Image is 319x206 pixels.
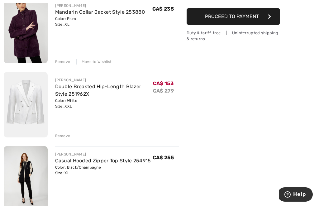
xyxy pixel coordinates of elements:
span: Proceed to Payment [205,13,259,19]
div: Remove [55,133,70,139]
s: CA$ 279 [153,88,174,94]
div: Color: Plum Size: XL [55,16,145,27]
img: Double Breasted Hip-Length Blazer Style 251962X [4,72,48,138]
div: [PERSON_NAME] [55,3,145,8]
div: Remove [55,59,70,65]
button: Proceed to Payment [187,8,280,25]
a: Mandarin Collar Jacket Style 253880 [55,9,145,15]
iframe: Opens a widget where you can find more information [279,187,313,203]
div: [PERSON_NAME] [55,151,151,157]
div: Color: White Size: XXL [55,98,153,109]
span: CA$ 235 [152,6,174,12]
a: Casual Hooded Zipper Top Style 254915 [55,158,151,164]
div: Move to Wishlist [76,59,112,65]
div: [PERSON_NAME] [55,77,153,83]
span: CA$ 153 [153,80,174,86]
span: CA$ 255 [153,155,174,160]
a: Double Breasted Hip-Length Blazer Style 251962X [55,84,141,97]
div: Duty & tariff-free | Uninterrupted shipping & returns [187,30,280,42]
div: Color: Black/Champagne Size: XL [55,165,151,176]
